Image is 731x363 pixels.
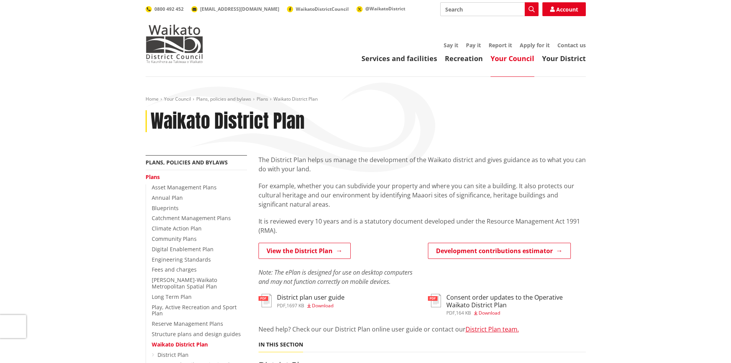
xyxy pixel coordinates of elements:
[356,5,405,12] a: @WaikatoDistrict
[257,96,268,102] a: Plans
[157,351,189,358] a: District Plan
[445,54,483,63] a: Recreation
[428,294,586,315] a: Consent order updates to the Operative Waikato District Plan pdf,164 KB Download
[152,225,202,232] a: Climate Action Plan
[365,5,405,12] span: @WaikatoDistrict
[446,311,586,315] div: ,
[259,155,586,174] p: The District Plan helps us manage the development of the Waikato district and gives guidance as t...
[542,2,586,16] a: Account
[466,325,519,333] a: District Plan team.
[440,2,539,16] input: Search input
[259,325,586,334] p: Need help? Check our our District Plan online user guide or contact our
[287,6,349,12] a: WaikatoDistrictCouncil
[259,294,345,308] a: District plan user guide pdf,1697 KB Download
[259,268,413,286] em: Note: The ePlan is designed for use on desktop computers and may not function correctly on mobile...
[274,96,318,102] span: Waikato District Plan
[200,6,279,12] span: [EMAIL_ADDRESS][DOMAIN_NAME]
[361,54,437,63] a: Services and facilities
[152,256,211,263] a: Engineering Standards
[196,96,251,102] a: Plans, policies and bylaws
[444,41,458,49] a: Say it
[277,303,345,308] div: ,
[146,6,184,12] a: 0800 492 452
[152,194,183,201] a: Annual Plan
[191,6,279,12] a: [EMAIL_ADDRESS][DOMAIN_NAME]
[456,310,471,316] span: 164 KB
[146,96,586,103] nav: breadcrumb
[146,173,160,181] a: Plans
[154,6,184,12] span: 0800 492 452
[287,302,304,309] span: 1697 KB
[466,41,481,49] a: Pay it
[152,293,192,300] a: Long Term Plan
[259,294,272,307] img: document-pdf.svg
[152,330,241,338] a: Structure plans and design guides
[557,41,586,49] a: Contact us
[259,341,303,348] h5: In this section
[428,243,571,259] a: Development contributions estimator
[164,96,191,102] a: Your Council
[152,235,197,242] a: Community Plans
[152,320,223,327] a: Reserve Management Plans
[146,159,228,166] a: Plans, policies and bylaws
[259,243,351,259] a: View the District Plan
[489,41,512,49] a: Report it
[151,110,305,133] h1: Waikato District Plan
[428,294,441,307] img: document-pdf.svg
[520,41,550,49] a: Apply for it
[446,294,586,308] h3: Consent order updates to the Operative Waikato District Plan
[259,217,586,235] p: It is reviewed every 10 years and is a statutory document developed under the Resource Management...
[277,294,345,301] h3: District plan user guide
[277,302,285,309] span: pdf
[152,341,208,348] a: Waikato District Plan
[446,310,455,316] span: pdf
[479,310,500,316] span: Download
[296,6,349,12] span: WaikatoDistrictCouncil
[152,276,217,290] a: [PERSON_NAME]-Waikato Metropolitan Spatial Plan
[152,204,179,212] a: Blueprints
[152,245,214,253] a: Digital Enablement Plan
[259,181,586,209] p: For example, whether you can subdivide your property and where you can site a building. It also p...
[146,25,203,63] img: Waikato District Council - Te Kaunihera aa Takiwaa o Waikato
[152,303,237,317] a: Play, Active Recreation and Sport Plan
[542,54,586,63] a: Your District
[146,96,159,102] a: Home
[312,302,333,309] span: Download
[152,266,197,273] a: Fees and charges
[152,184,217,191] a: Asset Management Plans
[152,214,231,222] a: Catchment Management Plans
[491,54,534,63] a: Your Council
